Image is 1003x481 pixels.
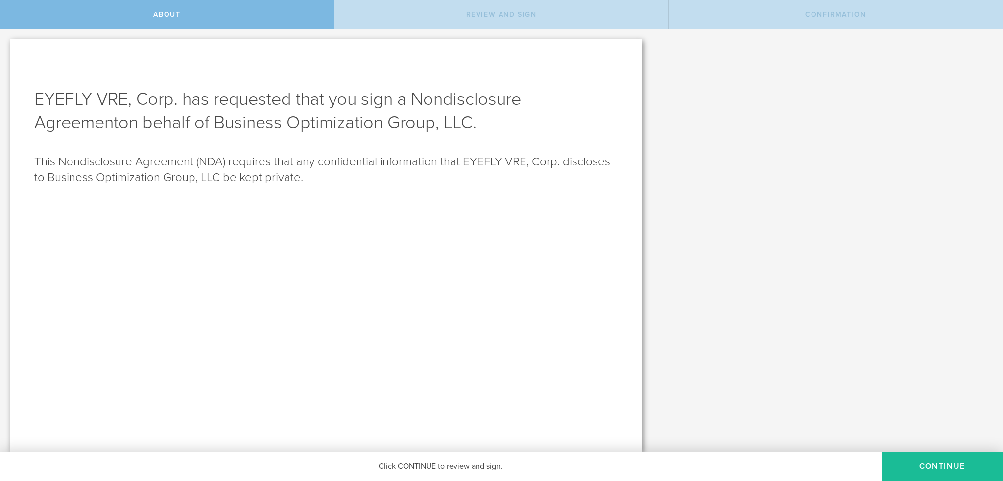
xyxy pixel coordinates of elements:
span: Review and sign [466,10,537,19]
span: on behalf of Business Optimization Group, LLC [119,112,473,133]
button: Continue [882,452,1003,481]
h1: EYEFLY VRE, Corp. has requested that you sign a Nondisclosure Agreement . [34,88,618,135]
span: About [153,10,180,19]
span: Confirmation [805,10,866,19]
p: This Nondisclosure Agreement (NDA) requires that any confidential information that EYEFLY VRE, Co... [34,154,618,185]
